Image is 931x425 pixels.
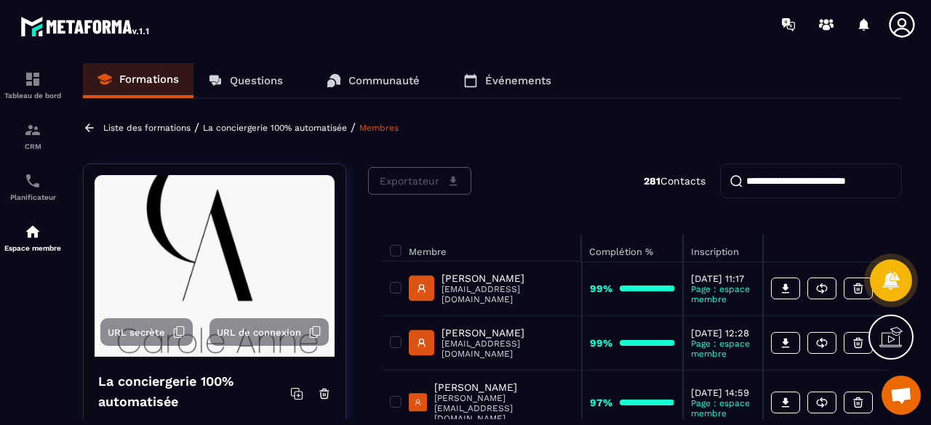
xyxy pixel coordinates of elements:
p: Page : espace membre [691,284,755,304]
a: Formations [83,63,193,98]
strong: 99% [590,283,612,294]
a: Ouvrir le chat [882,376,921,415]
p: [PERSON_NAME] [441,327,574,339]
p: Communauté [348,74,420,87]
p: [DATE] 12:28 [691,328,755,339]
a: Liste des formations [103,123,191,133]
a: Questions [193,63,297,98]
span: / [351,121,356,134]
p: [PERSON_NAME][EMAIL_ADDRESS][DOMAIN_NAME] [434,393,574,424]
img: logo [20,13,151,39]
a: formationformationTableau de bord [4,60,62,110]
img: automations [24,223,41,240]
p: Page : espace membre [691,398,755,418]
button: URL secrète [100,318,193,346]
p: [PERSON_NAME] [441,272,574,284]
p: [DATE] 11:17 [691,273,755,284]
a: automationsautomationsEspace membre [4,212,62,263]
p: [EMAIL_ADDRESS][DOMAIN_NAME] [441,339,574,359]
p: [PERSON_NAME] [434,381,574,393]
strong: 99% [590,337,612,349]
p: Questions [230,74,283,87]
button: URL de connexion [209,318,329,346]
p: Contacts [644,175,706,187]
span: URL de connexion [217,327,301,338]
th: Inscription [683,235,763,262]
p: Page : espace membre [691,339,755,359]
span: URL secrète [108,327,165,338]
p: Planificateur [4,193,62,201]
p: [DATE] 14:59 [691,387,755,398]
strong: 281 [644,175,660,187]
strong: 97% [590,397,612,408]
p: [EMAIL_ADDRESS][DOMAIN_NAME] [441,284,574,304]
p: Tableau de bord [4,92,62,100]
p: CRM [4,142,62,150]
img: scheduler [24,172,41,190]
h4: La conciergerie 100% automatisée [98,371,290,412]
a: [PERSON_NAME][EMAIL_ADDRESS][DOMAIN_NAME] [409,327,574,359]
a: La conciergerie 100% automatisée [203,123,347,133]
a: formationformationCRM [4,110,62,161]
img: background [95,175,335,357]
p: Événements [485,74,551,87]
img: formation [24,70,41,88]
img: formation [24,121,41,139]
a: Événements [449,63,566,98]
p: Espace membre [4,244,62,252]
a: [PERSON_NAME][PERSON_NAME][EMAIL_ADDRESS][DOMAIN_NAME] [409,381,574,424]
p: Formations [119,73,179,86]
a: Communauté [312,63,434,98]
a: [PERSON_NAME][EMAIL_ADDRESS][DOMAIN_NAME] [409,272,574,304]
span: / [194,121,199,134]
a: Membres [359,123,399,133]
a: schedulerschedulerPlanificateur [4,161,62,212]
th: Membre [383,235,582,262]
th: Complétion % [582,235,683,262]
